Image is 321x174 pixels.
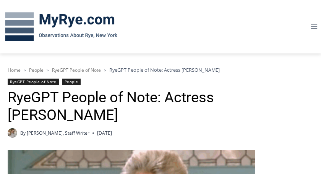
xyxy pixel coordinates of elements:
[47,68,49,73] span: >
[8,66,313,74] nav: Breadcrumbs
[8,128,17,138] a: Author image
[27,130,89,136] a: [PERSON_NAME], Staff Writer
[8,79,59,85] a: RyeGPT People of Note
[24,68,26,73] span: >
[62,79,81,85] a: People
[8,128,17,138] img: (PHOTO: MyRye.com Summer 2023 intern Beatrice Larzul.)
[109,66,220,73] span: RyeGPT People of Note: Actress [PERSON_NAME]
[8,89,313,124] h1: RyeGPT People of Note: Actress [PERSON_NAME]
[104,68,106,73] span: >
[20,129,26,137] span: By
[307,21,321,32] button: Open menu
[29,67,44,73] a: People
[52,67,101,73] a: RyeGPT People of Note
[8,67,21,73] a: Home
[97,129,112,137] time: [DATE]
